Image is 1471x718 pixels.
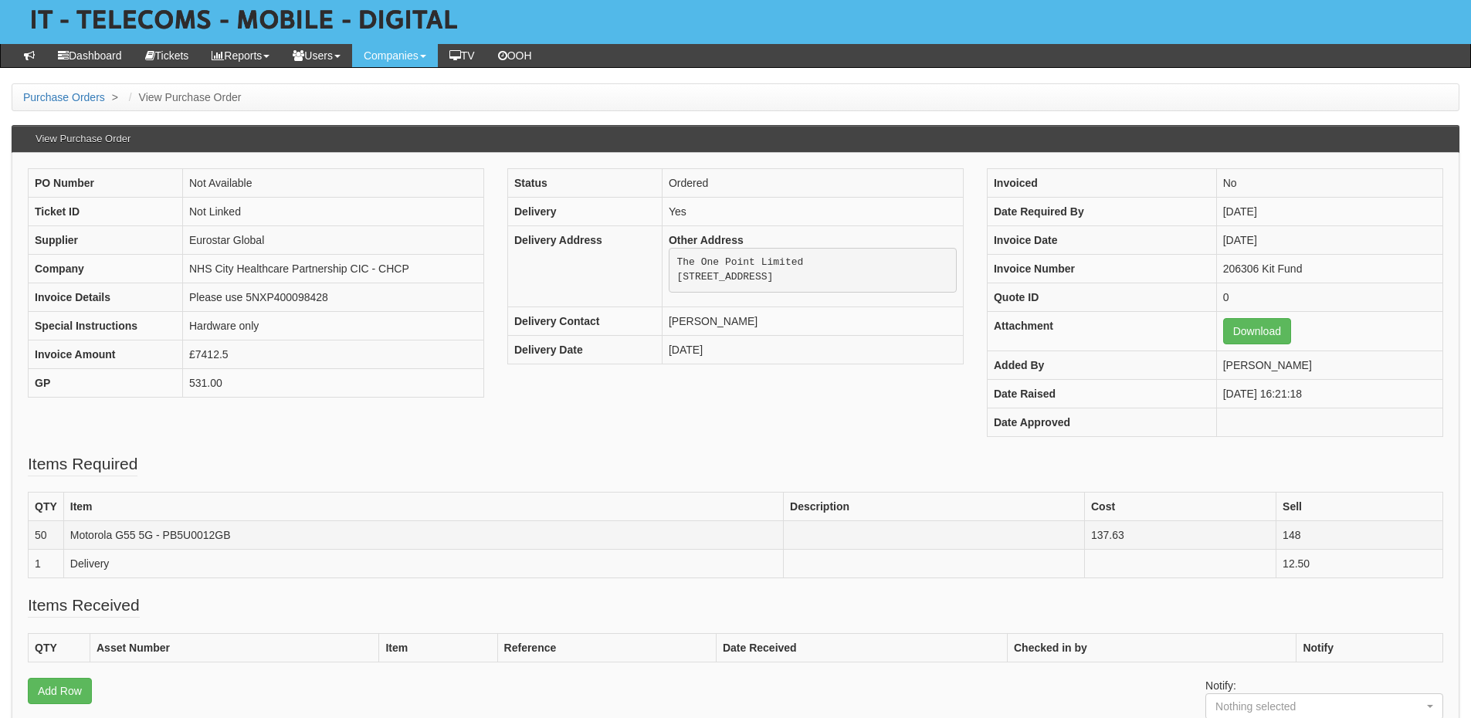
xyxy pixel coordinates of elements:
[784,492,1085,520] th: Description
[1276,520,1443,549] td: 148
[987,311,1216,351] th: Attachment
[29,520,64,549] td: 50
[63,492,783,520] th: Item
[90,633,379,662] th: Asset Number
[183,225,484,254] td: Eurostar Global
[28,678,92,704] a: Add Row
[1215,699,1404,714] div: Nothing selected
[63,549,783,577] td: Delivery
[987,283,1216,311] th: Quote ID
[507,197,662,225] th: Delivery
[497,633,716,662] th: Reference
[29,492,64,520] th: QTY
[379,633,497,662] th: Item
[1216,351,1442,379] td: [PERSON_NAME]
[183,197,484,225] td: Not Linked
[183,368,484,397] td: 531.00
[662,336,963,364] td: [DATE]
[507,307,662,336] th: Delivery Contact
[183,254,484,283] td: NHS City Healthcare Partnership CIC - CHCP
[125,90,242,105] li: View Purchase Order
[1276,492,1443,520] th: Sell
[987,379,1216,408] th: Date Raised
[352,44,438,67] a: Companies
[28,126,138,152] h3: View Purchase Order
[987,351,1216,379] th: Added By
[29,340,183,368] th: Invoice Amount
[1084,492,1276,520] th: Cost
[183,311,484,340] td: Hardware only
[134,44,201,67] a: Tickets
[1084,520,1276,549] td: 137.63
[716,633,1007,662] th: Date Received
[1216,283,1442,311] td: 0
[987,254,1216,283] th: Invoice Number
[1276,549,1443,577] td: 12.50
[28,452,137,476] legend: Items Required
[486,44,544,67] a: OOH
[29,549,64,577] td: 1
[281,44,352,67] a: Users
[1223,318,1291,344] a: Download
[987,408,1216,436] th: Date Approved
[1007,633,1296,662] th: Checked in by
[1216,197,1442,225] td: [DATE]
[29,197,183,225] th: Ticket ID
[29,311,183,340] th: Special Instructions
[29,168,183,197] th: PO Number
[507,168,662,197] th: Status
[507,225,662,307] th: Delivery Address
[46,44,134,67] a: Dashboard
[108,91,122,103] span: >
[23,91,105,103] a: Purchase Orders
[200,44,281,67] a: Reports
[662,307,963,336] td: [PERSON_NAME]
[183,168,484,197] td: Not Available
[662,168,963,197] td: Ordered
[29,225,183,254] th: Supplier
[183,283,484,311] td: Please use 5NXP400098428
[507,336,662,364] th: Delivery Date
[183,340,484,368] td: £7412.5
[29,368,183,397] th: GP
[987,225,1216,254] th: Invoice Date
[29,283,183,311] th: Invoice Details
[1216,254,1442,283] td: 206306 Kit Fund
[28,594,140,618] legend: Items Received
[987,168,1216,197] th: Invoiced
[987,197,1216,225] th: Date Required By
[669,248,957,293] pre: The One Point Limited [STREET_ADDRESS]
[29,633,90,662] th: QTY
[1216,168,1442,197] td: No
[662,197,963,225] td: Yes
[1216,379,1442,408] td: [DATE] 16:21:18
[669,234,744,246] b: Other Address
[63,520,783,549] td: Motorola G55 5G - PB5U0012GB
[1296,633,1443,662] th: Notify
[1216,225,1442,254] td: [DATE]
[438,44,486,67] a: TV
[29,254,183,283] th: Company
